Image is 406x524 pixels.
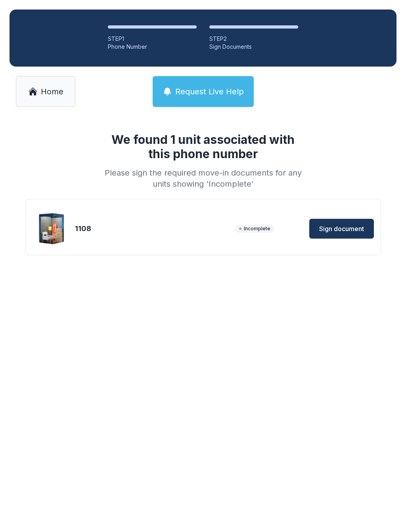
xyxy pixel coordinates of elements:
[209,43,298,51] div: Sign Documents
[209,35,298,43] div: STEP 2
[75,223,232,234] div: 1108
[41,86,63,97] span: Home
[235,225,274,233] span: Incomplete
[319,224,364,233] span: Sign document
[101,132,304,161] h1: We found 1 unit associated with this phone number
[101,167,304,189] div: Please sign the required move-in documents for any units showing 'Incomplete'
[108,43,197,51] div: Phone Number
[108,35,197,43] div: STEP 1
[175,86,244,97] span: Request Live Help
